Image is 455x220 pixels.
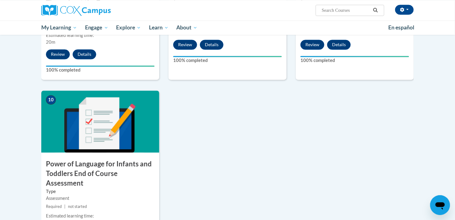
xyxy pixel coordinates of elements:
[173,57,282,64] label: 100% completed
[46,213,155,219] div: Estimated learning time:
[321,7,371,14] input: Search Courses
[41,90,159,152] img: Course Image
[46,195,155,202] div: Assessment
[300,57,409,64] label: 100% completed
[371,7,380,14] button: Search
[116,24,141,31] span: Explore
[430,195,450,215] iframe: Button to launch messaging window
[46,49,70,59] button: Review
[85,24,108,31] span: Engage
[46,65,155,67] div: Your progress
[300,56,409,57] div: Your progress
[73,49,96,59] button: Details
[173,40,197,50] button: Review
[46,95,56,104] span: 10
[112,20,145,35] a: Explore
[68,204,87,209] span: not started
[81,20,112,35] a: Engage
[37,20,81,35] a: My Learning
[173,20,202,35] a: About
[173,56,282,57] div: Your progress
[176,24,197,31] span: About
[388,24,414,31] span: En español
[41,5,111,16] img: Cox Campus
[200,40,223,50] button: Details
[395,5,414,15] button: Account Settings
[32,20,423,35] div: Main menu
[41,24,77,31] span: My Learning
[46,32,155,39] div: Estimated learning time:
[41,159,159,188] h3: Power of Language for Infants and Toddlers End of Course Assessment
[64,204,65,209] span: |
[149,24,169,31] span: Learn
[384,21,418,34] a: En español
[46,39,55,45] span: 20m
[145,20,173,35] a: Learn
[327,40,351,50] button: Details
[46,188,155,195] label: Type
[46,204,62,209] span: Required
[300,40,324,50] button: Review
[41,5,159,16] a: Cox Campus
[46,67,155,73] label: 100% completed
